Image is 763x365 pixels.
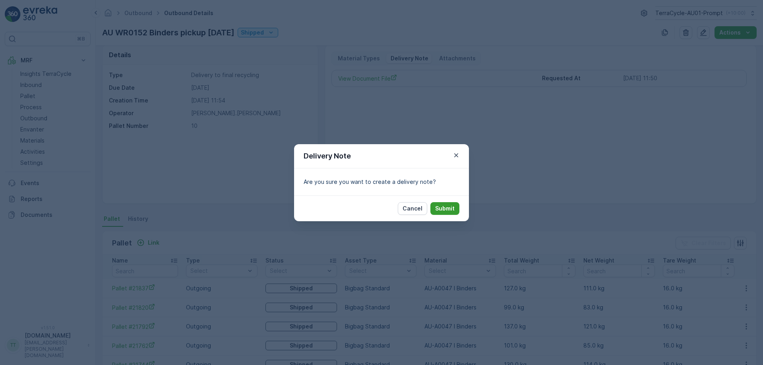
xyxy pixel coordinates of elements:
p: Submit [435,205,455,212]
p: Are you sure you want to create a delivery note? [304,178,459,186]
button: Submit [430,202,459,215]
p: Cancel [403,205,422,212]
button: Cancel [398,202,427,215]
p: Delivery Note [304,151,351,162]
